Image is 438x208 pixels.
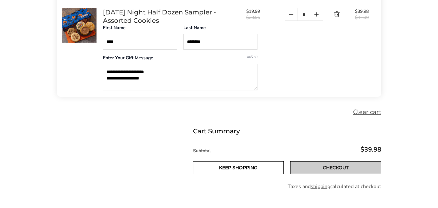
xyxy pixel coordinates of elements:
[62,8,97,43] img: C. Krueger's. image
[103,34,177,50] input: To
[310,8,323,21] a: Quantity plus button
[103,64,257,90] textarea: Message
[103,8,240,25] a: [DATE] Night Half Dozen Sampler - Assorted Cookies
[323,11,341,18] a: Delete product
[193,183,381,190] p: Taxes and calculated at checkout
[355,14,376,21] span: $47.90
[103,25,177,34] div: First Name
[246,8,282,14] span: $19.99
[353,107,381,117] a: Clear cart
[193,145,381,154] p: Subtotal
[193,161,284,174] a: Keep shopping
[298,8,310,21] input: Quantity Input
[183,25,257,34] div: Last Name
[183,34,257,50] input: Last name
[360,145,381,154] span: $39.98
[311,183,330,190] a: shipping
[290,161,381,174] a: Checkout
[103,55,257,64] div: Enter Your Gift Message
[355,8,376,14] span: $39.98
[247,55,257,61] span: 44/250
[246,14,282,21] span: $23.95
[193,126,381,137] div: Cart Summary
[285,8,298,21] a: Quantity minus button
